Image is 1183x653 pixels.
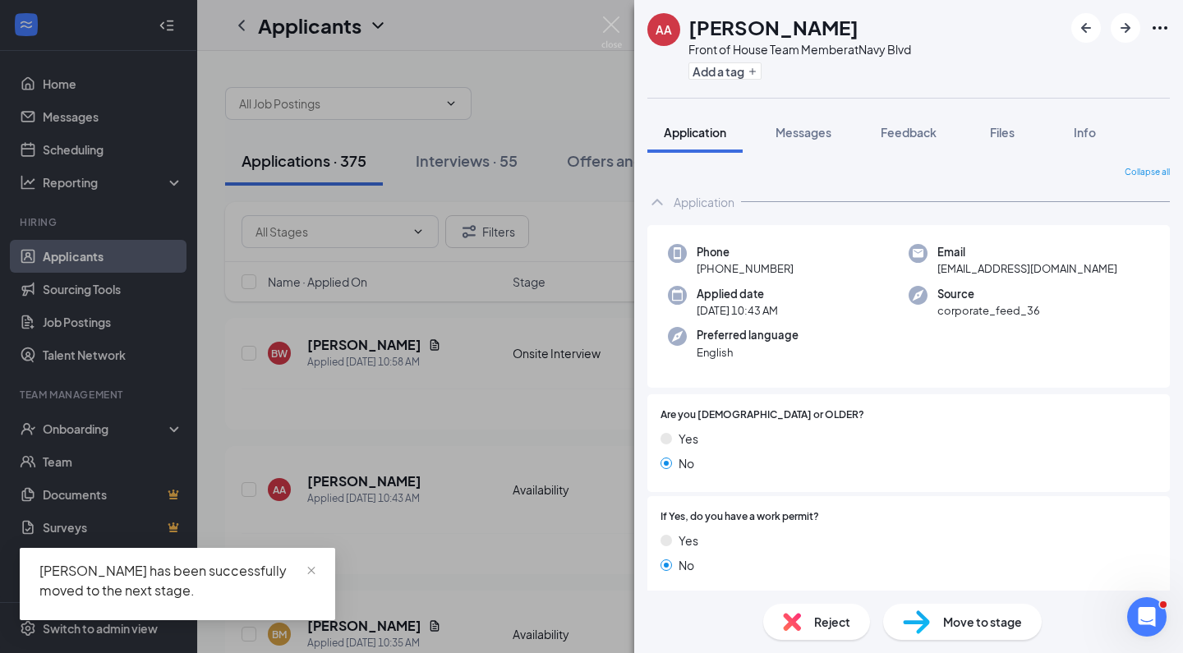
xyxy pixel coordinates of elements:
button: ArrowRight [1111,13,1140,43]
span: Application [664,125,726,140]
span: [PHONE_NUMBER] [697,260,794,277]
span: Preferred language [697,327,799,343]
span: Source [937,286,1040,302]
div: [PERSON_NAME] has been successfully moved to the next stage. [39,561,315,600]
span: corporate_feed_36 [937,302,1040,319]
div: Application [674,194,734,210]
button: PlusAdd a tag [688,62,762,80]
span: Yes [679,430,698,448]
span: Collapse all [1125,166,1170,179]
span: Are you [DEMOGRAPHIC_DATA] or OLDER? [661,407,864,423]
span: No [679,556,694,574]
span: Move to stage [943,613,1022,631]
span: No [679,454,694,472]
span: Info [1074,125,1096,140]
span: [EMAIL_ADDRESS][DOMAIN_NAME] [937,260,1117,277]
span: Files [990,125,1015,140]
button: ArrowLeftNew [1071,13,1101,43]
span: If Yes, do you have a work permit? [661,509,819,525]
svg: ChevronUp [647,192,667,212]
svg: Ellipses [1150,18,1170,38]
iframe: Intercom live chat [1127,597,1167,637]
span: Email [937,244,1117,260]
span: [DATE] 10:43 AM [697,302,778,319]
span: close [306,565,317,577]
div: Front of House Team Member at Navy Blvd [688,41,911,57]
span: Applied date [697,286,778,302]
svg: ArrowRight [1116,18,1135,38]
div: AA [656,21,672,38]
span: English [697,344,799,361]
span: Yes [679,531,698,550]
span: Feedback [881,125,937,140]
h1: [PERSON_NAME] [688,13,858,41]
svg: Plus [748,67,757,76]
svg: ArrowLeftNew [1076,18,1096,38]
span: Messages [776,125,831,140]
span: Reject [814,613,850,631]
span: Phone [697,244,794,260]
